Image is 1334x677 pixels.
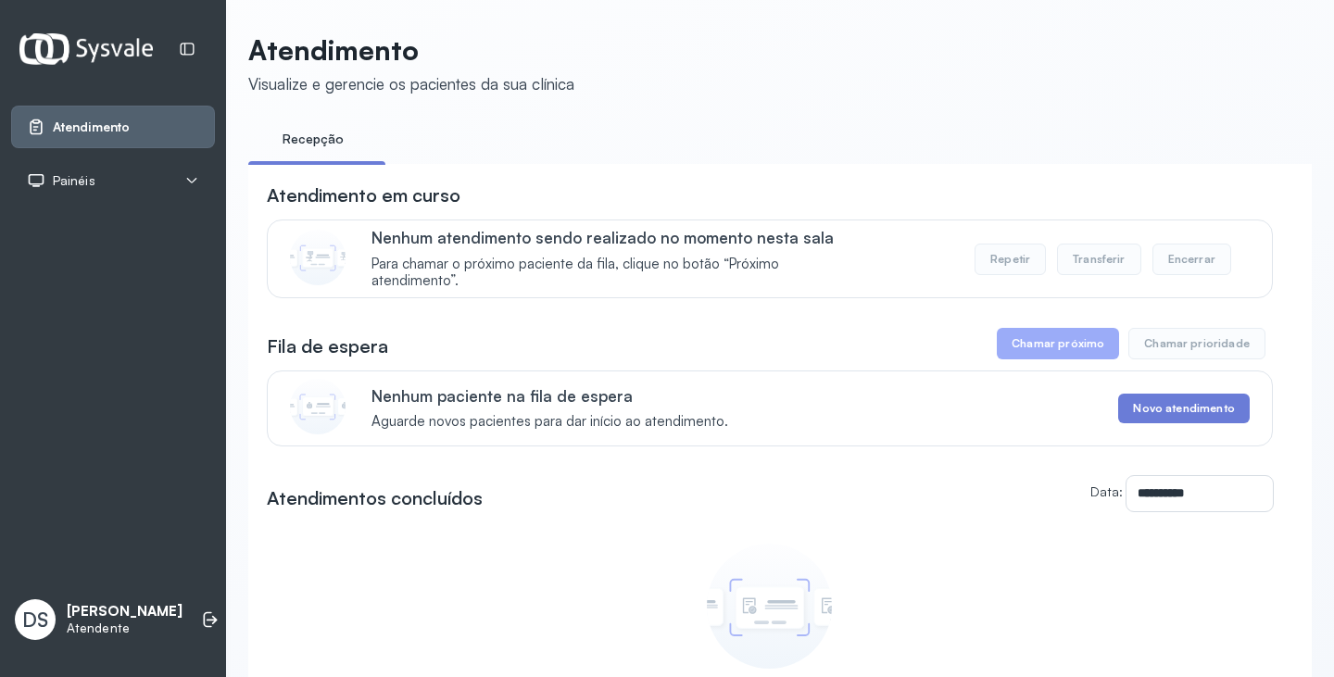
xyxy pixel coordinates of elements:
img: Imagem de empty state [707,544,832,669]
img: Imagem de CalloutCard [290,379,346,434]
button: Chamar próximo [997,328,1119,359]
p: [PERSON_NAME] [67,603,182,621]
h3: Atendimentos concluídos [267,485,483,511]
p: Nenhum paciente na fila de espera [371,386,728,406]
span: Aguarde novos pacientes para dar início ao atendimento. [371,413,728,431]
span: Atendimento [53,119,130,135]
h3: Fila de espera [267,333,388,359]
span: Para chamar o próximo paciente da fila, clique no botão “Próximo atendimento”. [371,256,862,291]
div: Visualize e gerencie os pacientes da sua clínica [248,74,574,94]
button: Novo atendimento [1118,394,1249,423]
a: Atendimento [27,118,199,136]
p: Nenhum atendimento sendo realizado no momento nesta sala [371,228,862,247]
span: Painéis [53,173,95,189]
img: Logotipo do estabelecimento [19,33,153,64]
button: Chamar prioridade [1128,328,1265,359]
button: Encerrar [1152,244,1231,275]
p: Atendente [67,621,182,636]
label: Data: [1090,483,1123,499]
button: Repetir [975,244,1046,275]
h3: Atendimento em curso [267,182,460,208]
a: Recepção [248,124,378,155]
img: Imagem de CalloutCard [290,230,346,285]
p: Atendimento [248,33,574,67]
button: Transferir [1057,244,1141,275]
